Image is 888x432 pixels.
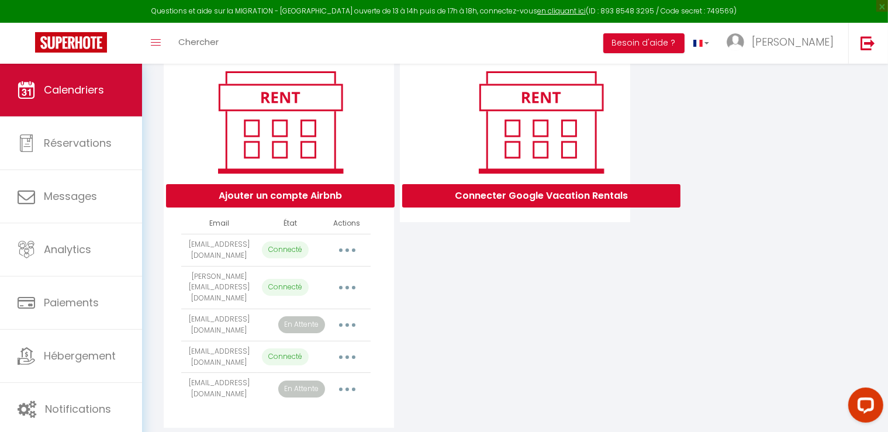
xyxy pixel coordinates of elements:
button: Besoin d'aide ? [603,33,685,53]
th: Email [181,213,257,234]
p: Connecté [262,241,309,258]
img: ... [727,33,744,51]
iframe: LiveChat chat widget [839,383,888,432]
p: En Attente [278,316,325,333]
a: ... [PERSON_NAME] [718,23,848,64]
img: rent.png [206,66,355,178]
td: [EMAIL_ADDRESS][DOMAIN_NAME] [181,309,257,341]
p: Connecté [262,279,309,296]
p: En Attente [278,381,325,398]
img: logout [861,36,875,50]
span: Paiements [44,295,99,310]
td: [EMAIL_ADDRESS][DOMAIN_NAME] [181,341,257,373]
img: rent.png [467,66,616,178]
span: Analytics [44,242,91,257]
span: Calendriers [44,82,104,97]
td: [EMAIL_ADDRESS][DOMAIN_NAME] [181,373,257,405]
a: Chercher [170,23,227,64]
th: État [257,213,323,234]
img: Super Booking [35,32,107,53]
p: Connecté [262,348,309,365]
span: Notifications [45,402,111,416]
span: Hébergement [44,348,116,363]
span: Chercher [178,36,219,48]
td: [PERSON_NAME][EMAIL_ADDRESS][DOMAIN_NAME] [181,266,257,309]
span: [PERSON_NAME] [752,34,834,49]
button: Ajouter un compte Airbnb [166,184,395,208]
td: [EMAIL_ADDRESS][DOMAIN_NAME] [181,234,257,266]
span: Messages [44,189,97,203]
span: Réservations [44,136,112,150]
button: Connecter Google Vacation Rentals [402,184,680,208]
th: Actions [323,213,371,234]
a: en cliquant ici [537,6,586,16]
